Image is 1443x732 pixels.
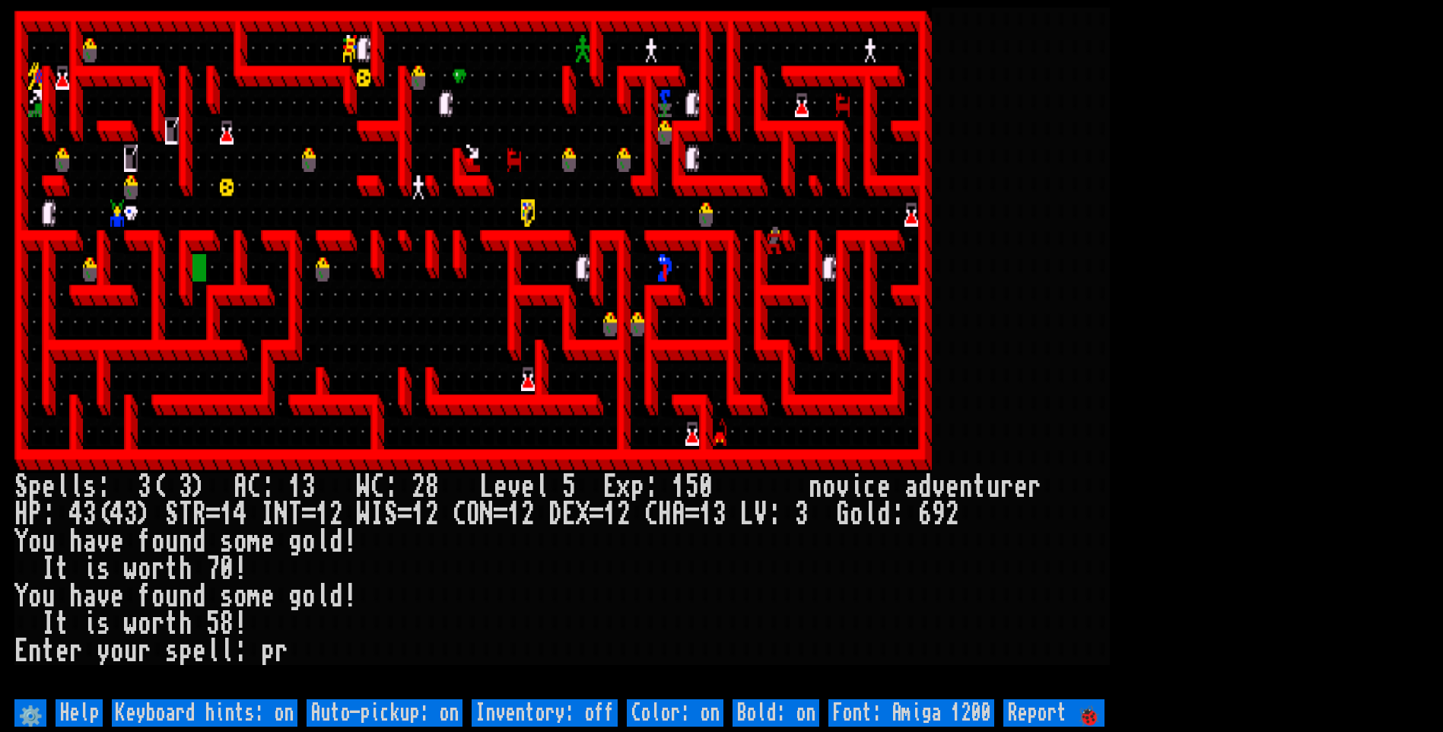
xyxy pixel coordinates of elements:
div: C [644,501,658,528]
div: t [165,555,179,583]
div: ( [97,501,110,528]
div: f [138,528,151,555]
div: p [179,638,192,665]
div: W [357,473,370,501]
div: ! [343,583,357,610]
div: 8 [425,473,439,501]
div: o [302,583,316,610]
div: o [151,583,165,610]
div: r [275,638,288,665]
div: I [42,555,56,583]
div: l [863,501,877,528]
div: 1 [699,501,713,528]
div: s [83,473,97,501]
div: o [234,528,247,555]
div: u [987,473,1000,501]
div: 1 [672,473,685,501]
div: Y [14,583,28,610]
div: w [124,610,138,638]
div: 2 [412,473,425,501]
div: u [42,528,56,555]
div: 8 [220,610,234,638]
div: C [453,501,466,528]
div: v [836,473,850,501]
div: : [97,473,110,501]
div: = [398,501,412,528]
div: H [14,501,28,528]
div: S [165,501,179,528]
div: o [138,610,151,638]
div: 3 [124,501,138,528]
div: o [302,528,316,555]
div: v [97,528,110,555]
div: t [56,555,69,583]
div: E [14,638,28,665]
div: n [179,528,192,555]
div: L [740,501,754,528]
div: p [631,473,644,501]
div: : [261,473,275,501]
div: l [316,528,329,555]
div: v [932,473,946,501]
div: r [151,610,165,638]
div: C [247,473,261,501]
div: : [42,501,56,528]
div: ) [138,501,151,528]
div: Y [14,528,28,555]
div: h [179,555,192,583]
div: l [316,583,329,610]
div: S [384,501,398,528]
div: 1 [412,501,425,528]
div: = [685,501,699,528]
div: O [466,501,480,528]
div: e [56,638,69,665]
div: y [97,638,110,665]
div: I [42,610,56,638]
div: 9 [932,501,946,528]
div: i [83,610,97,638]
div: S [14,473,28,501]
div: 2 [946,501,959,528]
div: t [56,610,69,638]
div: V [754,501,768,528]
input: Font: Amiga 1200 [828,699,994,727]
div: o [850,501,863,528]
div: 5 [206,610,220,638]
div: 3 [795,501,809,528]
div: n [28,638,42,665]
div: l [56,473,69,501]
input: Inventory: off [472,699,618,727]
div: s [220,583,234,610]
div: 1 [507,501,521,528]
div: : [644,473,658,501]
div: G [836,501,850,528]
div: 5 [562,473,576,501]
div: l [535,473,548,501]
div: 1 [220,501,234,528]
div: ) [192,473,206,501]
div: s [97,610,110,638]
div: d [329,583,343,610]
div: a [904,473,918,501]
div: r [69,638,83,665]
div: e [494,473,507,501]
div: x [617,473,631,501]
div: e [261,583,275,610]
div: 1 [603,501,617,528]
div: n [179,583,192,610]
div: u [124,638,138,665]
div: = [206,501,220,528]
div: 1 [316,501,329,528]
div: 7 [206,555,220,583]
div: d [192,528,206,555]
div: i [83,555,97,583]
div: p [28,473,42,501]
div: s [220,528,234,555]
div: 4 [110,501,124,528]
div: I [370,501,384,528]
input: Report 🐞 [1003,699,1104,727]
div: l [206,638,220,665]
div: e [42,473,56,501]
div: o [234,583,247,610]
div: 3 [138,473,151,501]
